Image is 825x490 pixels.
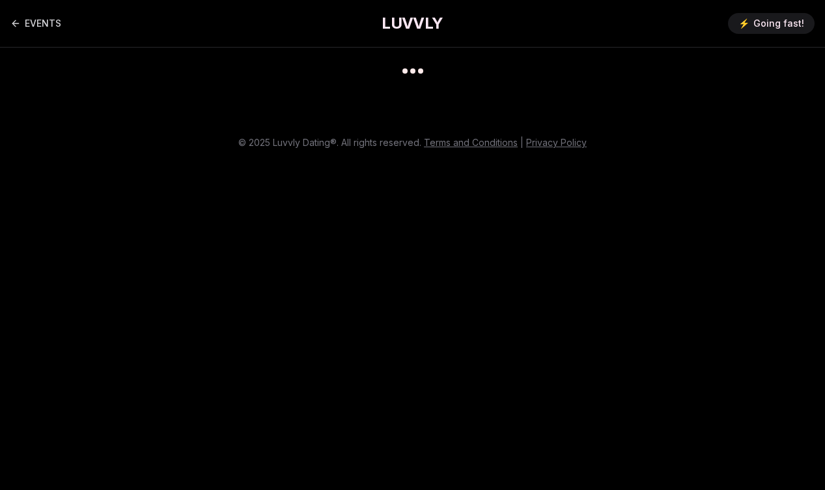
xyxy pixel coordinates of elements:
[526,137,587,148] a: Privacy Policy
[738,17,749,30] span: ⚡️
[382,13,443,34] a: LUVVLY
[753,17,804,30] span: Going fast!
[10,10,61,36] a: Back to events
[424,137,518,148] a: Terms and Conditions
[520,137,524,148] span: |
